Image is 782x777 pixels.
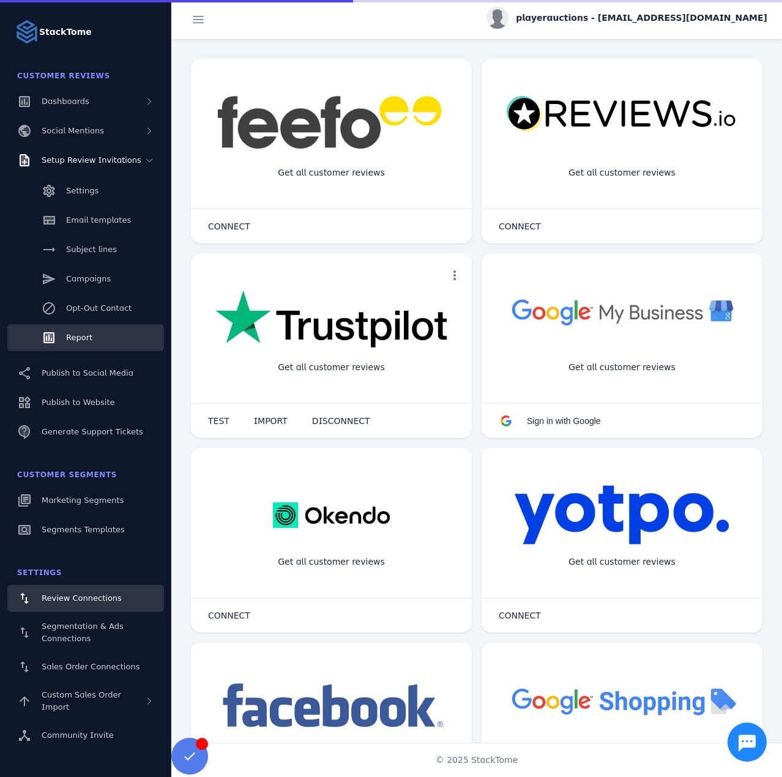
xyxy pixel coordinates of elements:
[7,295,164,322] a: Opt-Out Contact
[559,351,685,384] div: Get all customer reviews
[312,417,370,425] span: DISCONNECT
[7,614,164,651] a: Segmentation & Ads Connections
[7,418,164,445] a: Generate Support Tickets
[7,360,164,387] a: Publish to Social Media
[7,266,164,292] a: Campaigns
[486,214,553,239] button: CONNECT
[42,690,121,712] span: Custom Sales Order Import
[486,7,767,29] button: playerauctions - [EMAIL_ADDRESS][DOMAIN_NAME]
[549,740,694,773] div: Import Products from Google
[499,611,541,620] span: CONNECT
[66,215,131,225] span: Email templates
[42,126,104,135] span: Social Mentions
[66,333,92,342] span: Report
[42,368,133,377] span: Publish to Social Media
[42,731,114,740] span: Community Invite
[196,409,242,433] button: TEST
[66,303,132,313] span: Opt-Out Contact
[268,546,395,578] div: Get all customer reviews
[7,585,164,612] a: Review Connections
[66,245,117,254] span: Subject lines
[268,351,395,384] div: Get all customer reviews
[42,622,124,643] span: Segmentation & Ads Connections
[66,186,99,195] span: Settings
[7,177,164,204] a: Settings
[42,593,122,603] span: Review Connections
[208,417,229,425] span: TEST
[7,236,164,263] a: Subject lines
[7,207,164,234] a: Email templates
[7,487,164,514] a: Marketing Segments
[559,546,685,578] div: Get all customer reviews
[208,222,250,231] span: CONNECT
[42,662,140,671] span: Sales Order Connections
[42,427,143,436] span: Generate Support Tickets
[7,389,164,416] a: Publish to Website
[254,417,288,425] span: IMPORT
[559,157,685,189] div: Get all customer reviews
[442,263,467,288] button: more
[39,26,92,39] strong: StackTome
[208,611,250,620] span: CONNECT
[486,603,553,628] button: CONNECT
[499,222,541,231] span: CONNECT
[516,12,767,24] span: playerauctions - [EMAIL_ADDRESS][DOMAIN_NAME]
[7,722,164,749] a: Community Invite
[42,398,114,407] span: Publish to Website
[17,568,62,577] span: Settings
[215,95,447,149] img: feefo.png
[42,496,124,505] span: Marketing Segments
[506,290,738,333] img: googlebusiness.png
[436,754,518,767] span: © 2025 StackTome
[268,157,395,189] div: Get all customer reviews
[17,72,110,80] span: Customer Reviews
[7,653,164,680] a: Sales Order Connections
[196,603,263,628] button: CONNECT
[527,416,601,426] span: Sign in with Google
[506,679,738,723] img: googleshopping.png
[486,409,613,433] button: Sign in with Google
[42,97,89,106] span: Dashboards
[215,290,447,350] img: trustpilot.png
[242,409,300,433] button: IMPORT
[66,274,111,283] span: Campaigns
[17,470,117,479] span: Customer Segments
[7,324,164,351] a: Report
[215,679,447,734] img: facebook.png
[15,20,39,44] img: Logo image
[514,485,730,546] img: yotpo.png
[273,485,390,546] img: okendo.webp
[506,95,738,133] img: reviewsio.svg
[7,516,164,543] a: Segments Templates
[42,155,141,165] span: Setup Review Invitations
[486,7,508,29] img: profile.jpg
[300,409,382,433] button: DISCONNECT
[42,525,125,534] span: Segments Templates
[196,214,263,239] button: CONNECT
